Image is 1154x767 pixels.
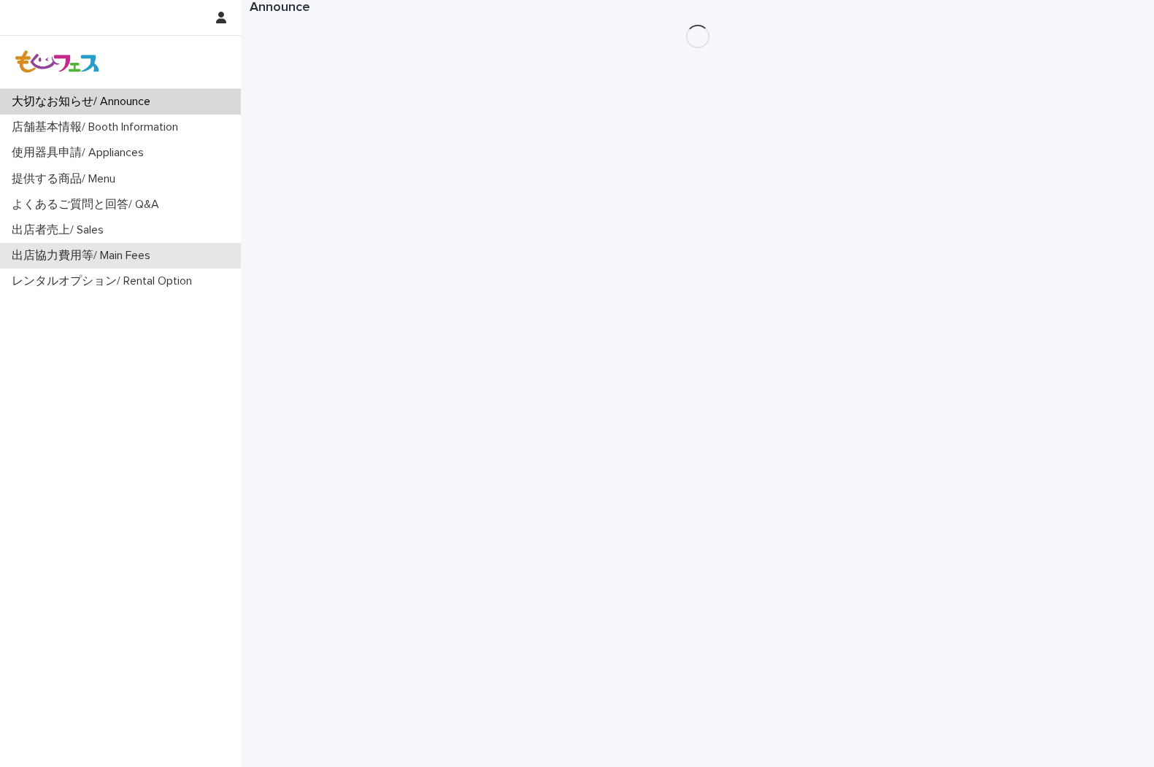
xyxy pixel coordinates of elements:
img: Z8gcrWHQVC4NX3Wf4olx [12,47,104,77]
p: 店舗基本情報/ Booth Information [6,120,190,134]
p: 提供する商品/ Menu [6,172,127,186]
p: レンタルオプション/ Rental Option [6,274,204,288]
p: 出店協力費用等/ Main Fees [6,249,162,263]
p: 使用器具申請/ Appliances [6,146,155,160]
p: よくあるご質問と回答/ Q&A [6,198,171,212]
p: 大切なお知らせ/ Announce [6,95,162,109]
p: 出店者売上/ Sales [6,223,115,237]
